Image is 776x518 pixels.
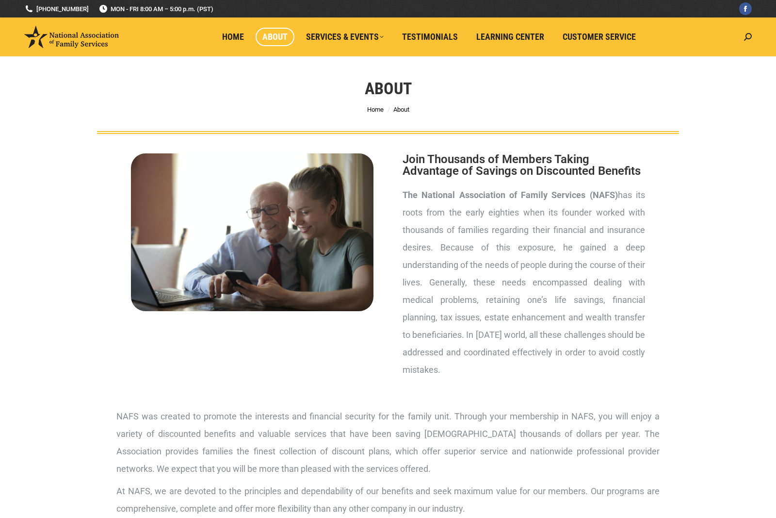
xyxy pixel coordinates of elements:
[402,32,458,42] span: Testimonials
[739,2,752,15] a: Facebook page opens in new window
[306,32,384,42] span: Services & Events
[215,28,251,46] a: Home
[116,408,660,478] p: NAFS was created to promote the interests and financial security for the family unit. Through you...
[256,28,294,46] a: About
[403,186,645,379] p: has its roots from the early eighties when its founder worked with thousands of families regardin...
[367,106,384,113] a: Home
[395,28,465,46] a: Testimonials
[131,153,373,311] img: About National Association of Family Services
[365,78,412,99] h1: About
[24,26,119,48] img: National Association of Family Services
[563,32,636,42] span: Customer Service
[403,190,618,200] strong: The National Association of Family Services (NAFS)
[98,4,213,14] span: MON - FRI 8:00 AM – 5:00 p.m. (PST)
[24,4,89,14] a: [PHONE_NUMBER]
[469,28,551,46] a: Learning Center
[262,32,288,42] span: About
[222,32,244,42] span: Home
[116,483,660,518] p: At NAFS, we are devoted to the principles and dependability of our benefits and seek maximum valu...
[403,153,645,177] h2: Join Thousands of Members Taking Advantage of Savings on Discounted Benefits
[476,32,544,42] span: Learning Center
[393,106,409,113] span: About
[556,28,643,46] a: Customer Service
